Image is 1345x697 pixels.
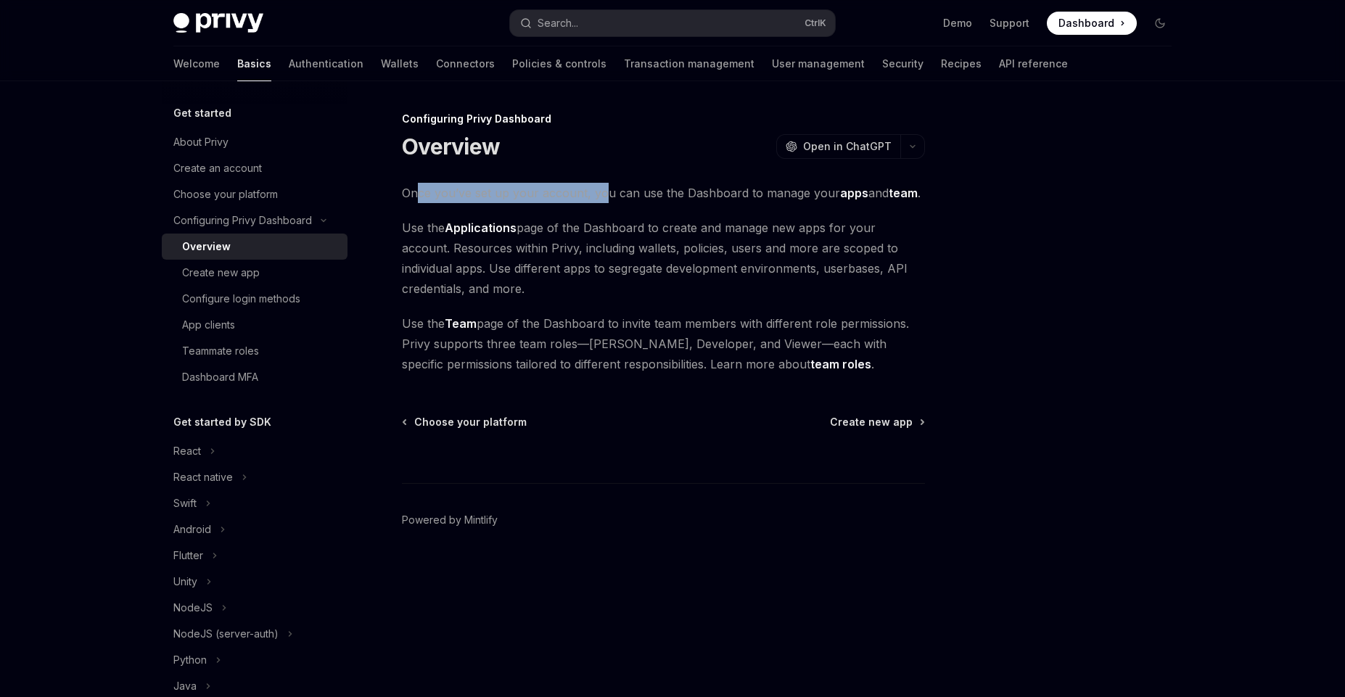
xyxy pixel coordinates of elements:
[173,160,262,177] div: Create an account
[1058,16,1114,30] span: Dashboard
[810,357,871,372] a: team roles
[182,264,260,281] div: Create new app
[162,234,347,260] a: Overview
[990,16,1029,30] a: Support
[162,647,347,673] button: Toggle Python section
[173,625,279,643] div: NodeJS (server-auth)
[162,621,347,647] button: Toggle NodeJS (server-auth) section
[162,569,347,595] button: Toggle Unity section
[882,46,924,81] a: Security
[162,595,347,621] button: Toggle NodeJS section
[1047,12,1137,35] a: Dashboard
[624,46,754,81] a: Transaction management
[436,46,495,81] a: Connectors
[162,364,347,390] a: Dashboard MFA
[402,313,925,374] span: Use the page of the Dashboard to invite team members with different role permissions. Privy suppo...
[889,186,918,200] strong: team
[173,547,203,564] div: Flutter
[510,10,835,36] button: Open search
[173,46,220,81] a: Welcome
[414,415,527,429] span: Choose your platform
[402,218,925,299] span: Use the page of the Dashboard to create and manage new apps for your account. Resources within Pr...
[803,139,892,154] span: Open in ChatGPT
[403,415,527,429] a: Choose your platform
[173,442,201,460] div: React
[182,316,235,334] div: App clients
[381,46,419,81] a: Wallets
[772,46,865,81] a: User management
[445,220,517,236] a: Applications
[289,46,363,81] a: Authentication
[941,46,982,81] a: Recipes
[162,516,347,543] button: Toggle Android section
[173,677,197,695] div: Java
[162,181,347,207] a: Choose your platform
[830,415,924,429] a: Create new app
[173,186,278,203] div: Choose your platform
[173,413,271,431] h5: Get started by SDK
[162,312,347,338] a: App clients
[512,46,606,81] a: Policies & controls
[173,212,312,229] div: Configuring Privy Dashboard
[162,438,347,464] button: Toggle React section
[162,286,347,312] a: Configure login methods
[173,104,231,122] h5: Get started
[162,490,347,516] button: Toggle Swift section
[538,15,578,32] div: Search...
[173,133,229,151] div: About Privy
[162,543,347,569] button: Toggle Flutter section
[173,13,263,33] img: dark logo
[805,17,826,29] span: Ctrl K
[182,238,231,255] div: Overview
[173,495,197,512] div: Swift
[776,134,900,159] button: Open in ChatGPT
[182,290,300,308] div: Configure login methods
[162,260,347,286] a: Create new app
[445,316,477,331] a: Team
[173,651,207,669] div: Python
[182,368,258,386] div: Dashboard MFA
[182,342,259,360] div: Teammate roles
[1148,12,1172,35] button: Toggle dark mode
[402,133,500,160] h1: Overview
[830,415,913,429] span: Create new app
[173,521,211,538] div: Android
[237,46,271,81] a: Basics
[999,46,1068,81] a: API reference
[162,464,347,490] button: Toggle React native section
[173,469,233,486] div: React native
[173,599,213,616] div: NodeJS
[402,513,498,527] a: Powered by Mintlify
[162,129,347,155] a: About Privy
[402,183,925,203] span: Once you’ve set up your account, you can use the Dashboard to manage your and .
[162,155,347,181] a: Create an account
[943,16,972,30] a: Demo
[162,338,347,364] a: Teammate roles
[840,186,868,200] strong: apps
[162,207,347,234] button: Toggle Configuring Privy Dashboard section
[402,112,925,126] div: Configuring Privy Dashboard
[173,573,197,590] div: Unity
